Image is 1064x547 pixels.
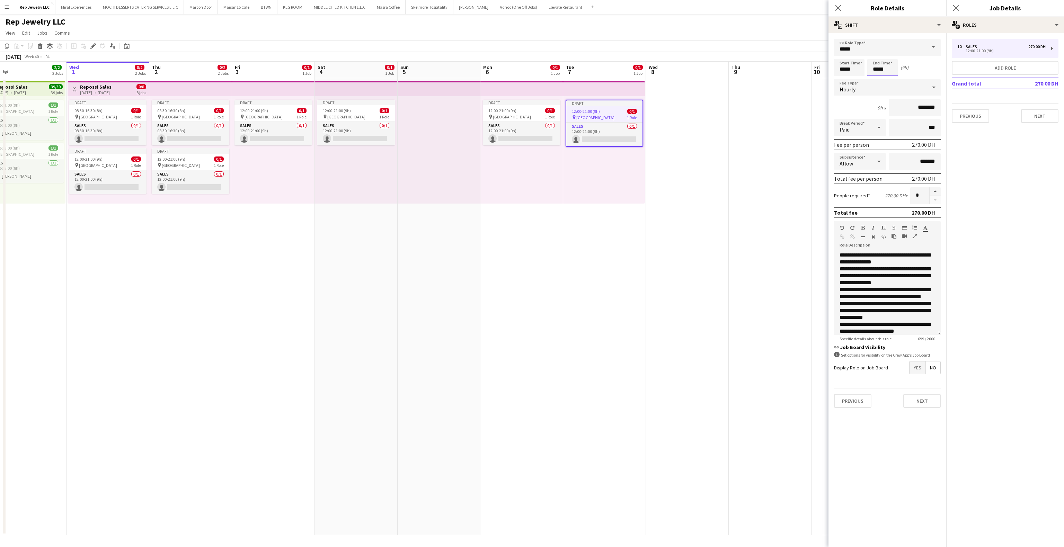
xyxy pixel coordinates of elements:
[400,64,409,70] span: Sun
[6,53,21,60] div: [DATE]
[255,0,277,14] button: BTWN
[633,65,643,70] span: 0/1
[952,109,989,123] button: Previous
[545,114,555,119] span: 1 Role
[234,122,312,145] app-card-role: Sales0/112:00-21:00 (9h)
[483,100,560,145] div: Draft12:00-21:00 (9h)0/1 [GEOGRAPHIC_DATA]1 RoleSales0/112:00-21:00 (9h)
[860,225,865,231] button: Bold
[813,68,820,76] span: 10
[69,148,147,194] app-job-card: Draft12:00-21:00 (9h)0/1 [GEOGRAPHIC_DATA]1 RoleSales0/112:00-21:00 (9h)
[952,61,1058,75] button: Add role
[380,108,389,113] span: 0/1
[881,225,886,231] button: Underline
[48,109,58,114] span: 1 Role
[406,0,453,14] button: Skelmore Hospitality
[49,84,63,89] span: 39/39
[43,54,50,59] div: +04
[572,109,600,114] span: 12:00-21:00 (9h)
[162,114,200,119] span: [GEOGRAPHIC_DATA]
[912,233,917,239] button: Fullscreen
[52,28,73,37] a: Comms
[323,108,351,113] span: 12:00-21:00 (9h)
[152,148,229,194] app-job-card: Draft12:00-21:00 (9h)0/1 [GEOGRAPHIC_DATA]1 RoleSales0/112:00-21:00 (9h)
[277,0,308,14] button: KEG ROOM
[379,114,389,119] span: 1 Role
[923,225,928,231] button: Text Color
[840,225,844,231] button: Undo
[240,108,268,113] span: 12:00-21:00 (9h)
[871,234,876,240] button: Clear Formatting
[892,233,896,239] button: Paste as plain text
[69,148,147,154] div: Draft
[649,64,658,70] span: Wed
[3,28,18,37] a: View
[834,192,870,199] label: People required
[34,28,50,37] a: Jobs
[234,100,312,145] app-job-card: Draft12:00-21:00 (9h)0/1 [GEOGRAPHIC_DATA]1 RoleSales0/112:00-21:00 (9h)
[892,225,896,231] button: Strikethrough
[74,156,103,162] span: 12:00-21:00 (9h)
[214,156,224,162] span: 0/1
[901,64,908,71] div: (9h)
[828,17,946,33] div: Shift
[297,108,307,113] span: 0/1
[151,68,161,76] span: 2
[881,234,886,240] button: HTML Code
[834,141,869,148] div: Fee per person
[966,44,980,49] div: Sales
[912,141,935,148] div: 270.00 DH
[946,3,1064,12] h3: Job Details
[731,64,740,70] span: Thu
[627,115,637,120] span: 1 Role
[834,336,897,341] span: Specific details about this role
[69,170,147,194] app-card-role: Sales0/112:00-21:00 (9h)
[627,109,637,114] span: 0/1
[19,28,33,37] a: Edit
[157,156,185,162] span: 12:00-21:00 (9h)
[566,100,642,106] div: Draft
[840,126,850,133] span: Paid
[97,0,184,14] button: MOCHI DESSERTS CATERING SERVICES L.L.C
[834,175,883,182] div: Total fee per person
[22,30,30,36] span: Edit
[152,100,229,105] div: Draft
[834,394,871,408] button: Previous
[834,209,858,216] div: Total fee
[48,145,58,151] span: 1/1
[566,64,574,70] span: Tue
[52,65,62,70] span: 2/2
[214,114,224,119] span: 1 Role
[633,71,642,76] div: 1 Job
[69,122,147,145] app-card-role: Sales0/108:30-16:30 (8h)
[23,54,40,59] span: Week 40
[14,0,55,14] button: Rep Jewelry LLC
[131,156,141,162] span: 0/1
[834,344,941,350] h3: Job Board Visibility
[483,64,492,70] span: Mon
[828,3,946,12] h3: Role Details
[834,365,888,371] label: Display Role on Job Board
[157,108,185,113] span: 08:30-16:30 (8h)
[135,65,144,70] span: 0/2
[317,68,325,76] span: 4
[912,175,935,182] div: 270.00 DH
[69,100,147,105] div: Draft
[48,152,58,157] span: 1 Role
[52,71,63,76] div: 2 Jobs
[648,68,658,76] span: 8
[317,122,395,145] app-card-role: Sales0/112:00-21:00 (9h)
[152,170,229,194] app-card-role: Sales0/112:00-21:00 (9h)
[51,89,63,95] div: 39 jobs
[152,64,161,70] span: Thu
[885,192,907,199] div: 270.00 DH x
[912,336,941,341] span: 699 / 2000
[296,114,307,119] span: 1 Role
[850,225,855,231] button: Redo
[1015,78,1058,89] td: 270.00 DH
[54,30,70,36] span: Comms
[308,0,371,14] button: MIDDLE CHILD KITCHEN L.L.C
[302,71,311,76] div: 1 Job
[930,187,941,196] button: Increase
[131,114,141,119] span: 1 Role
